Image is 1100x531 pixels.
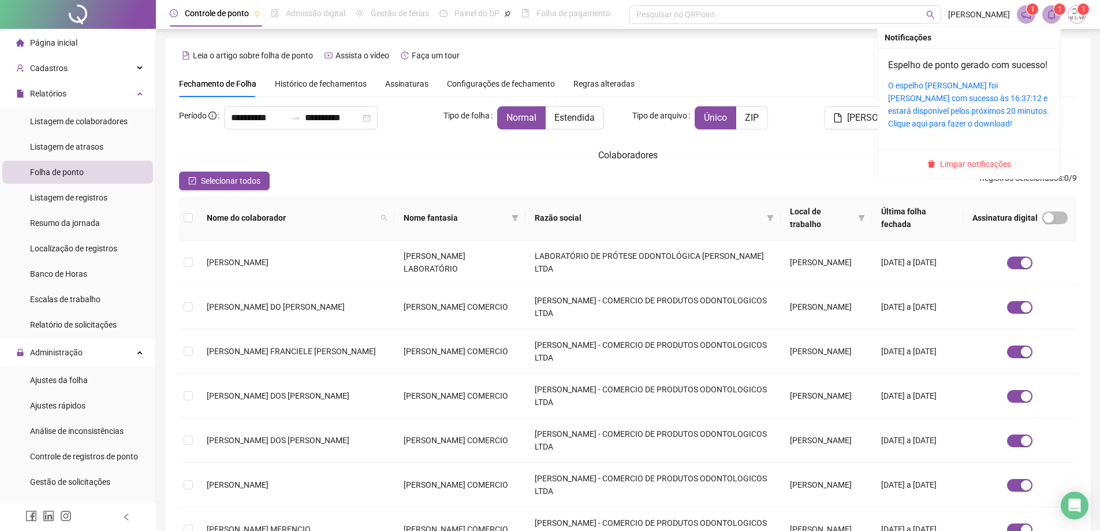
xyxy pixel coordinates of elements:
span: 1 [1058,5,1062,13]
td: LABORATÓRIO DE PRÓTESE ODONTOLÓGICA [PERSON_NAME] LTDA [525,240,781,285]
span: Ajustes rápidos [30,401,85,410]
td: [PERSON_NAME] [781,374,871,418]
span: [PERSON_NAME] DOS [PERSON_NAME] [207,391,349,400]
span: book [521,9,530,17]
span: filter [512,214,519,221]
td: [PERSON_NAME] [781,285,871,329]
span: clock-circle [170,9,178,17]
span: notification [1021,9,1031,20]
span: file-text [182,51,190,60]
span: check-square [188,177,196,185]
span: Configurações de fechamento [447,80,555,88]
td: [PERSON_NAME] - COMERCIO DE PRODUTOS ODONTOLOGICOS LTDA [525,463,781,507]
span: ZIP [745,112,759,123]
span: Nome fantasia [404,211,508,224]
td: [PERSON_NAME] [781,329,871,374]
span: Relatórios [30,89,66,98]
td: [DATE] a [DATE] [872,240,963,285]
span: Regras alteradas [573,80,635,88]
img: 74053 [1068,6,1086,23]
span: Relatório de solicitações [30,320,117,329]
span: linkedin [43,510,54,522]
td: [PERSON_NAME] COMERCIO [394,329,526,374]
td: [PERSON_NAME] COMERCIO [394,463,526,507]
span: Folha de ponto [30,168,84,177]
span: Escalas de trabalho [30,295,100,304]
div: Open Intercom Messenger [1061,492,1088,519]
span: swap-right [291,113,300,122]
span: sun [356,9,364,17]
span: home [16,39,24,47]
span: 1 [1082,5,1086,13]
span: file-done [271,9,279,17]
span: file [833,113,842,122]
span: filter [858,214,865,221]
span: Selecionar todos [201,174,260,187]
span: lock [16,348,24,357]
span: file [16,90,24,98]
span: Controle de ponto [185,9,249,18]
span: Gestão de solicitações [30,477,110,487]
span: Limpar notificações [940,158,1011,170]
span: Colaboradores [598,150,658,161]
span: Página inicial [30,38,77,47]
span: Nome do colaborador [207,211,376,224]
span: Tipo de folha [443,109,490,122]
span: filter [767,214,774,221]
td: [PERSON_NAME] COMERCIO [394,418,526,463]
span: : 0 / 9 [979,172,1077,190]
span: Gestão de férias [371,9,429,18]
span: to [291,113,300,122]
td: [DATE] a [DATE] [872,418,963,463]
span: Banco de Horas [30,269,87,279]
span: delete [927,160,935,168]
span: filter [856,203,867,233]
td: [DATE] a [DATE] [872,374,963,418]
button: Limpar notificações [923,157,1016,171]
span: Painel do DP [454,9,499,18]
span: Faça um tour [412,51,460,60]
td: [PERSON_NAME] - COMERCIO DE PRODUTOS ODONTOLOGICOS LTDA [525,285,781,329]
td: [PERSON_NAME] LABORATÓRIO [394,240,526,285]
sup: 1 [1054,3,1065,15]
span: Administração [30,348,83,357]
span: Análise de inconsistências [30,426,124,436]
span: Estendida [554,112,595,123]
span: instagram [60,510,72,522]
span: [PERSON_NAME] [207,480,269,489]
span: Leia o artigo sobre folha de ponto [193,51,313,60]
span: search [378,209,390,226]
span: Listagem de atrasos [30,142,103,151]
span: [PERSON_NAME] [207,258,269,267]
span: Assinatura digital [972,211,1038,224]
span: Ajustes da folha [30,376,88,385]
span: pushpin [504,10,511,17]
td: [PERSON_NAME] - COMERCIO DE PRODUTOS ODONTOLOGICOS LTDA [525,418,781,463]
button: Selecionar todos [179,172,270,190]
a: O espelho [PERSON_NAME] foi [PERSON_NAME] com sucesso às 16:37:12 e estará disponível pelos próxi... [888,81,1049,128]
span: facebook [25,510,37,522]
span: Listagem de registros [30,193,107,202]
span: 1 [1031,5,1035,13]
span: bell [1046,9,1057,20]
span: info-circle [208,112,217,120]
span: filter [509,209,521,226]
span: user-add [16,64,24,72]
button: [PERSON_NAME] [824,106,926,129]
span: search [926,10,935,19]
span: Ocorrências [30,503,73,512]
span: filter [765,209,776,226]
span: [PERSON_NAME] DOS [PERSON_NAME] [207,436,349,445]
div: Notificações [885,31,1053,44]
td: [PERSON_NAME] COMERCIO [394,374,526,418]
span: [PERSON_NAME] [948,8,1010,21]
span: history [401,51,409,60]
td: [DATE] a [DATE] [872,463,963,507]
span: Histórico de fechamentos [275,79,367,88]
span: Resumo da jornada [30,218,100,228]
td: [PERSON_NAME] - COMERCIO DE PRODUTOS ODONTOLOGICOS LTDA [525,374,781,418]
span: youtube [325,51,333,60]
td: [PERSON_NAME] [781,463,871,507]
sup: 1 [1027,3,1038,15]
span: dashboard [439,9,448,17]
